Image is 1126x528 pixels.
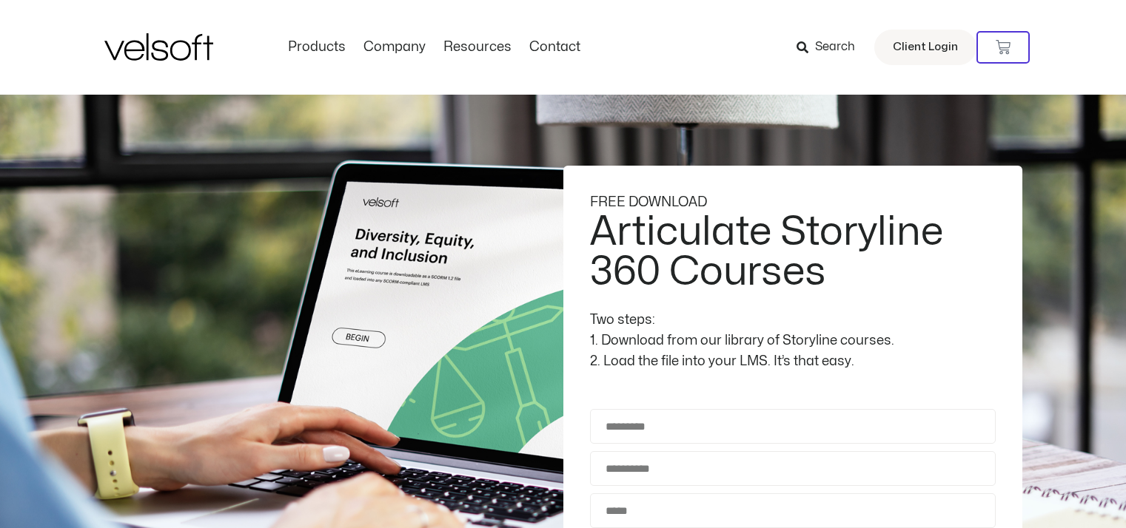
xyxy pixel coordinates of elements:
[355,39,435,55] a: CompanyMenu Toggle
[435,39,520,55] a: ResourcesMenu Toggle
[797,35,865,60] a: Search
[590,331,996,351] div: 1. Download from our library of Storyline courses.
[590,310,996,331] div: Two steps:
[590,192,996,213] div: FREE DOWNLOAD
[520,39,589,55] a: ContactMenu Toggle
[279,39,355,55] a: ProductsMenu Toggle
[104,33,213,61] img: Velsoft Training Materials
[893,38,958,57] span: Client Login
[590,351,996,372] div: 2. Load the file into your LMS. It’s that easy.
[590,212,992,292] h2: Articulate Storyline 360 Courses
[815,38,855,57] span: Search
[874,30,976,65] a: Client Login
[279,39,589,55] nav: Menu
